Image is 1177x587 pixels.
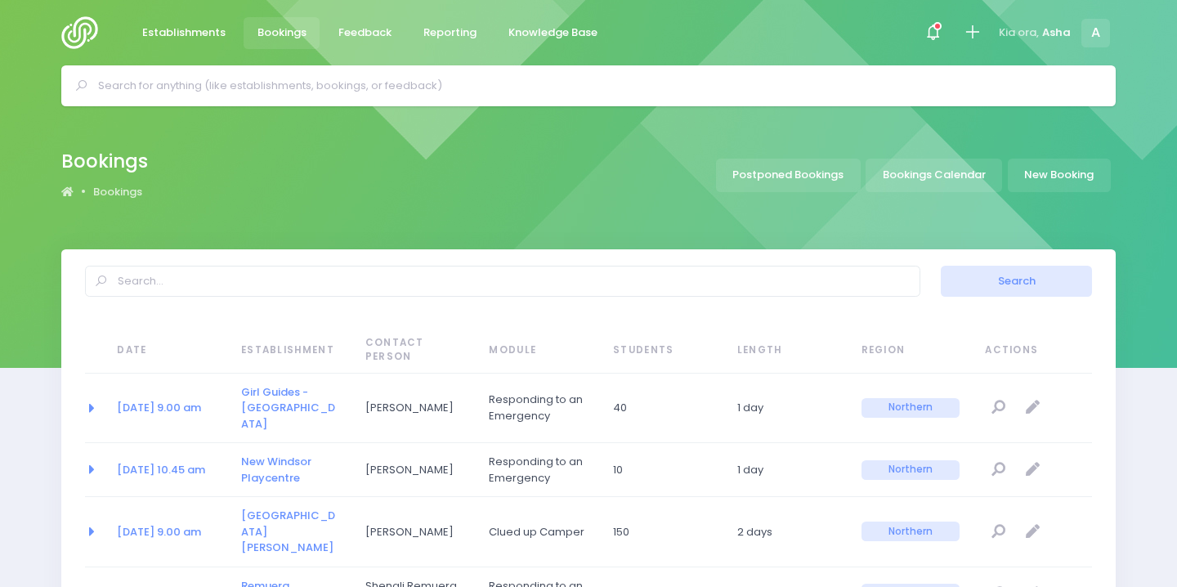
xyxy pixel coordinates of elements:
[98,74,1093,98] input: Search for anything (like establishments, bookings, or feedback)
[985,343,1087,358] span: Actions
[737,524,835,540] span: 2 days
[985,395,1012,422] a: View
[613,524,711,540] span: 150
[106,374,230,443] td: 2030-11-26 09:00:00
[241,508,335,555] a: [GEOGRAPHIC_DATA][PERSON_NAME]
[974,497,1092,567] td: null
[117,343,215,358] span: Date
[737,343,835,358] span: Length
[1042,25,1071,41] span: Asha
[355,374,479,443] td: Sarah McManaway
[602,374,727,443] td: 40
[106,443,230,497] td: 2030-10-29 10:45:00
[495,17,611,49] a: Knowledge Base
[117,462,205,477] a: [DATE] 10.45 am
[85,266,920,297] input: Search...
[737,400,835,416] span: 1 day
[489,524,587,540] span: Clued up Camper
[727,497,851,567] td: 2
[508,25,597,41] span: Knowledge Base
[128,17,239,49] a: Establishments
[1019,456,1046,483] a: Edit
[365,462,463,478] span: [PERSON_NAME]
[365,336,463,365] span: Contact Person
[851,374,975,443] td: Northern
[1019,518,1046,545] a: Edit
[851,497,975,567] td: Northern
[61,150,148,173] h2: Bookings
[727,443,851,497] td: 1
[489,454,587,486] span: Responding to an Emergency
[365,524,463,540] span: [PERSON_NAME]
[241,384,335,432] a: Girl Guides - [GEOGRAPHIC_DATA]
[613,343,711,358] span: Students
[117,400,201,415] a: [DATE] 9.00 am
[985,518,1012,545] a: View
[489,392,587,423] span: Responding to an Emergency
[355,497,479,567] td: Kirsten Hudson
[861,460,960,480] span: Northern
[230,374,355,443] td: Girl Guides - Stanmore Bay
[338,25,392,41] span: Feedback
[941,266,1091,297] button: Search
[602,497,727,567] td: 150
[423,25,477,41] span: Reporting
[974,443,1092,497] td: null
[861,343,960,358] span: Region
[142,25,226,41] span: Establishments
[365,400,463,416] span: [PERSON_NAME]
[737,462,835,478] span: 1 day
[355,443,479,497] td: Elena Ruban
[230,443,355,497] td: New Windsor Playcentre
[999,25,1039,41] span: Kia ora,
[861,398,960,418] span: Northern
[974,374,1092,443] td: null
[613,462,711,478] span: 10
[851,443,975,497] td: Northern
[409,17,490,49] a: Reporting
[727,374,851,443] td: 1
[257,25,307,41] span: Bookings
[106,497,230,567] td: 2030-10-22 09:00:00
[985,456,1012,483] a: View
[324,17,405,49] a: Feedback
[61,16,108,49] img: Logo
[244,17,320,49] a: Bookings
[117,524,201,540] a: [DATE] 9.00 am
[1008,159,1111,192] a: New Booking
[478,497,602,567] td: Clued up Camper
[613,400,711,416] span: 40
[241,454,311,486] a: New Windsor Playcentre
[478,374,602,443] td: Responding to an Emergency
[230,497,355,567] td: Mt Albert School
[602,443,727,497] td: 10
[241,343,339,358] span: Establishment
[93,184,142,200] a: Bookings
[1019,395,1046,422] a: Edit
[866,159,1002,192] a: Bookings Calendar
[861,522,960,541] span: Northern
[1081,19,1110,47] span: A
[478,443,602,497] td: Responding to an Emergency
[716,159,861,192] a: Postponed Bookings
[489,343,587,358] span: Module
